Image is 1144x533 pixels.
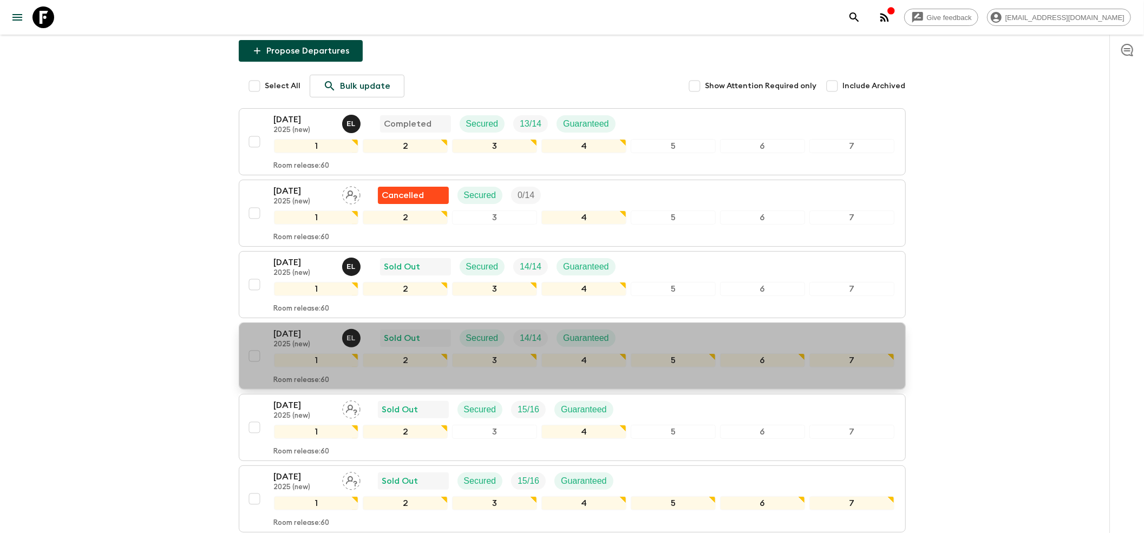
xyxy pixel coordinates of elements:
[363,496,448,510] div: 2
[363,139,448,153] div: 2
[843,81,906,91] span: Include Archived
[520,117,541,130] p: 13 / 14
[274,399,334,412] p: [DATE]
[541,353,626,367] div: 4
[452,425,537,439] div: 3
[809,496,894,510] div: 7
[513,330,548,347] div: Trip Fill
[460,258,505,275] div: Secured
[6,6,28,28] button: menu
[342,118,363,127] span: Eleonora Longobardi
[274,210,359,225] div: 1
[274,376,330,385] p: Room release: 60
[563,117,609,130] p: Guaranteed
[518,475,539,488] p: 15 / 16
[511,187,541,204] div: Trip Fill
[987,9,1131,26] div: [EMAIL_ADDRESS][DOMAIN_NAME]
[460,115,505,133] div: Secured
[809,139,894,153] div: 7
[809,353,894,367] div: 7
[999,14,1130,22] span: [EMAIL_ADDRESS][DOMAIN_NAME]
[274,340,334,349] p: 2025 (new)
[631,425,716,439] div: 5
[274,483,334,492] p: 2025 (new)
[563,332,609,345] p: Guaranteed
[363,210,448,225] div: 2
[464,475,496,488] p: Secured
[341,80,391,93] p: Bulk update
[720,353,805,367] div: 6
[239,323,906,390] button: [DATE]2025 (new)Eleonora LongobardiSold OutSecuredTrip FillGuaranteed1234567Room release:60
[274,139,359,153] div: 1
[518,189,534,202] p: 0 / 14
[460,330,505,347] div: Secured
[382,189,424,202] p: Cancelled
[274,185,334,198] p: [DATE]
[274,412,334,420] p: 2025 (new)
[631,353,716,367] div: 5
[464,189,496,202] p: Secured
[342,258,363,276] button: EL
[274,233,330,242] p: Room release: 60
[274,470,334,483] p: [DATE]
[561,475,607,488] p: Guaranteed
[513,115,548,133] div: Trip Fill
[631,210,716,225] div: 5
[457,401,503,418] div: Secured
[274,126,334,135] p: 2025 (new)
[809,210,894,225] div: 7
[518,403,539,416] p: 15 / 16
[239,40,363,62] button: Propose Departures
[342,404,361,412] span: Assign pack leader
[457,472,503,490] div: Secured
[452,353,537,367] div: 3
[720,210,805,225] div: 6
[274,448,330,456] p: Room release: 60
[631,139,716,153] div: 5
[384,117,432,130] p: Completed
[382,475,419,488] p: Sold Out
[520,332,541,345] p: 14 / 14
[631,496,716,510] div: 5
[921,14,978,22] span: Give feedback
[384,260,421,273] p: Sold Out
[452,139,537,153] div: 3
[239,465,906,532] button: [DATE]2025 (new)Assign pack leaderSold OutSecuredTrip FillGuaranteed1234567Room release:60
[342,261,363,269] span: Eleonora Longobardi
[520,260,541,273] p: 14 / 14
[274,305,330,313] p: Room release: 60
[382,403,419,416] p: Sold Out
[274,353,359,367] div: 1
[274,162,330,170] p: Room release: 60
[452,282,537,296] div: 3
[274,282,359,296] div: 1
[452,496,537,510] div: 3
[511,472,546,490] div: Trip Fill
[541,210,626,225] div: 4
[342,332,363,341] span: Eleonora Longobardi
[720,496,805,510] div: 6
[809,425,894,439] div: 7
[904,9,978,26] a: Give feedback
[464,403,496,416] p: Secured
[720,425,805,439] div: 6
[513,258,548,275] div: Trip Fill
[342,329,363,347] button: EL
[452,210,537,225] div: 3
[720,282,805,296] div: 6
[342,475,361,484] span: Assign pack leader
[274,256,334,269] p: [DATE]
[541,425,626,439] div: 4
[466,260,499,273] p: Secured
[457,187,503,204] div: Secured
[274,496,359,510] div: 1
[705,81,817,91] span: Show Attention Required only
[274,519,330,528] p: Room release: 60
[239,180,906,247] button: [DATE]2025 (new)Assign pack leaderFlash Pack cancellationSecuredTrip Fill1234567Room release:60
[363,282,448,296] div: 2
[844,6,865,28] button: search adventures
[274,269,334,278] p: 2025 (new)
[274,198,334,206] p: 2025 (new)
[809,282,894,296] div: 7
[541,496,626,510] div: 4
